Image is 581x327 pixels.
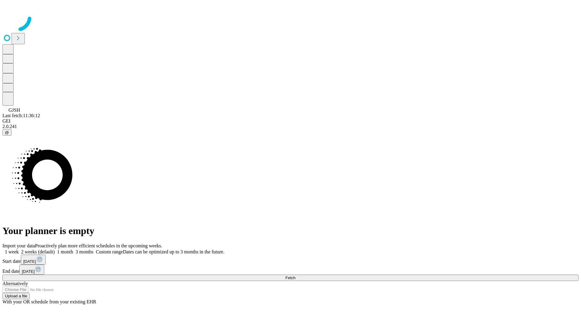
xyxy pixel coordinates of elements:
[19,265,44,275] button: [DATE]
[2,265,579,275] div: End date
[23,259,36,264] span: [DATE]
[2,275,579,281] button: Fetch
[2,293,30,299] button: Upload a file
[57,249,73,254] span: 1 month
[76,249,94,254] span: 3 months
[8,107,20,113] span: GJSH
[35,243,162,248] span: Proactively plan more efficient schedules in the upcoming weeks.
[22,269,34,274] span: [DATE]
[123,249,224,254] span: Dates can be optimized up to 3 months in the future.
[2,243,35,248] span: Import your data
[2,225,579,236] h1: Your planner is empty
[5,249,19,254] span: 1 week
[21,255,46,265] button: [DATE]
[2,118,579,124] div: GEI
[2,124,579,129] div: 2.0.241
[2,281,28,286] span: Alternatively
[2,299,96,304] span: With your OR schedule from your existing EHR
[96,249,123,254] span: Custom range
[21,249,55,254] span: 2 weeks (default)
[5,130,9,135] span: @
[2,255,579,265] div: Start date
[2,113,40,118] span: Last fetch: 11:36:12
[2,129,11,136] button: @
[285,276,295,280] span: Fetch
